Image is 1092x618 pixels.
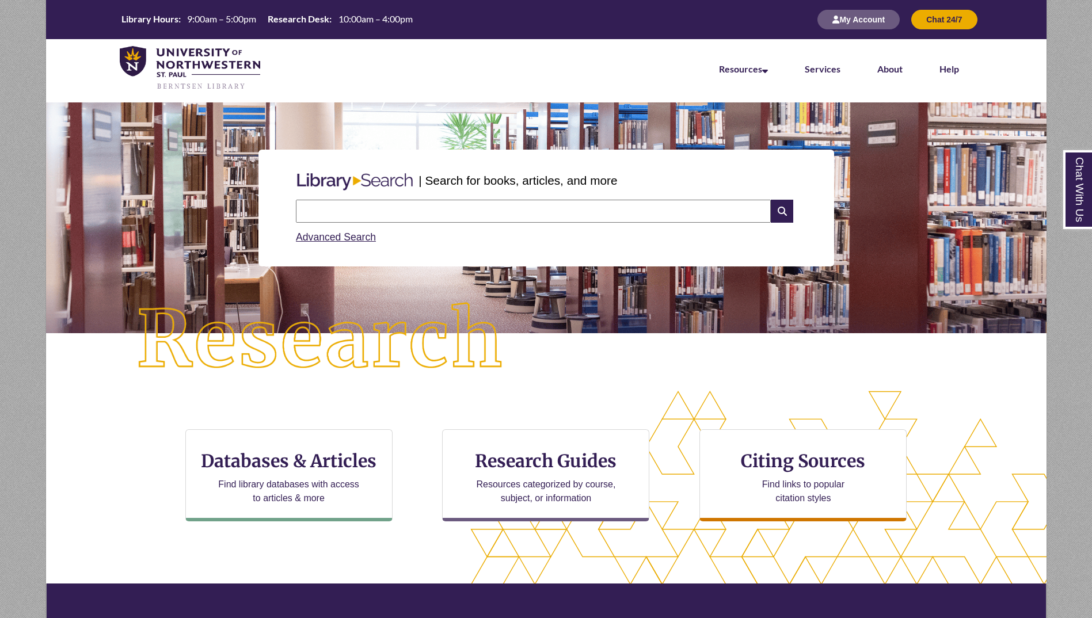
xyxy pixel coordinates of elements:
[771,200,793,223] i: Search
[442,429,649,521] a: Research Guides Resources categorized by course, subject, or information
[418,171,617,189] p: | Search for books, articles, and more
[817,14,900,24] a: My Account
[911,10,977,29] button: Chat 24/7
[452,450,640,472] h3: Research Guides
[185,429,393,521] a: Databases & Articles Find library databases with access to articles & more
[719,63,768,74] a: Resources
[471,478,621,505] p: Resources categorized by course, subject, or information
[117,13,417,26] a: Hours Today
[877,63,903,74] a: About
[117,13,182,25] th: Library Hours:
[733,450,874,472] h3: Citing Sources
[187,13,256,24] span: 9:00am – 5:00pm
[291,169,418,195] img: Libary Search
[699,429,907,521] a: Citing Sources Find links to popular citation styles
[214,478,364,505] p: Find library databases with access to articles & more
[96,262,546,418] img: Research
[817,10,900,29] button: My Account
[939,63,959,74] a: Help
[338,13,413,24] span: 10:00am – 4:00pm
[805,63,840,74] a: Services
[911,14,977,24] a: Chat 24/7
[296,231,376,243] a: Advanced Search
[117,13,417,25] table: Hours Today
[120,46,261,91] img: UNWSP Library Logo
[195,450,383,472] h3: Databases & Articles
[747,478,859,505] p: Find links to popular citation styles
[263,13,333,25] th: Research Desk:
